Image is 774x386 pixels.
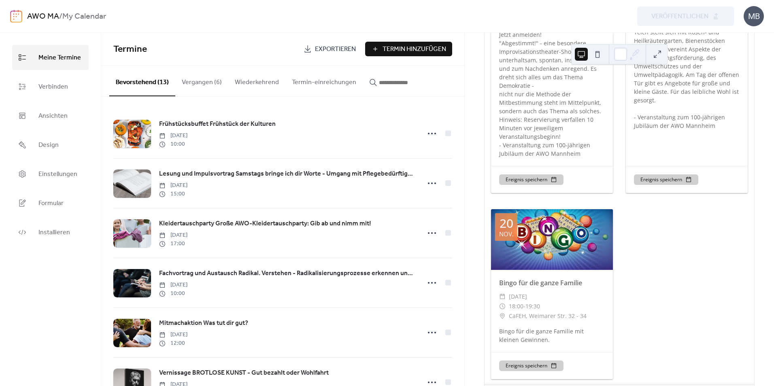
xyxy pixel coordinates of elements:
div: Bingo für die ganze Familie [491,278,613,288]
span: Formular [38,197,64,210]
span: CaFEH, Weimarer Str. 32 - 34 [509,311,587,321]
span: [DATE] [159,331,187,339]
a: Ansichten [12,103,89,128]
div: MB [744,6,764,26]
div: ​ [499,292,506,301]
a: Verbinden [12,74,89,99]
span: 18:00 [509,301,523,311]
button: Ereignis speichern [499,361,563,371]
span: Termine [113,40,147,58]
a: Frühstücksbuffet Frühstück der Kulturen [159,119,276,129]
div: 20 [500,217,513,229]
a: Einstellungen [12,161,89,187]
img: logo [10,10,22,23]
span: Einstellungen [38,168,77,181]
span: [DATE] [159,281,187,289]
button: Vergangen (6) [175,66,228,95]
button: Ereignis speichern [499,174,563,185]
a: Lesung und Impulsvortrag Samstags bringe ich dir Worte - Umgang mit Pflegebedürftigen und an Deme... [159,169,416,179]
span: 10:00 [159,289,187,298]
div: ​ [499,311,506,321]
div: Nov. [499,231,514,237]
span: Termin Hinzufügen [383,45,446,54]
span: Mitmachaktion Was tut dir gut? [159,318,248,328]
span: 19:30 [525,301,540,311]
button: Ereignis speichern [634,174,698,185]
a: Vernissage BROTLOSE KUNST - Gut bezahlt oder Wohlfahrt [159,368,329,378]
span: Ansichten [38,110,68,123]
a: Fachvortrag und Austausch Radikal. Verstehen - Radikalisierungsprozesse erkennen und deuten [159,268,416,279]
a: Installieren [12,220,89,245]
span: Exportieren [315,45,356,54]
span: 10:00 [159,140,187,148]
b: My Calendar [62,9,106,24]
button: Termin Hinzufügen [365,42,452,56]
a: Formular [12,191,89,216]
span: [DATE] [159,131,187,140]
span: Frühstücksbuffet Frühstück der Kulturen [159,119,276,129]
a: Design [12,132,89,157]
span: 15:00 [159,190,187,198]
div: ​ [499,301,506,311]
button: Bevorstehend (13) [109,66,175,96]
span: Fachvortrag und Austausch Radikal. Verstehen - Radikalisierungsprozesse erkennen und deuten [159,269,416,278]
a: AWO MA [27,9,59,24]
span: 17:00 [159,240,187,248]
span: Verbinden [38,81,68,93]
span: Design [38,139,59,152]
span: - [523,301,525,311]
div: Jetzt anmelden! "Abgestimmt!" - eine besondere Improvisationstheater-Show - unterhaltsam, spontan... [491,30,613,158]
span: [DATE] [159,231,187,240]
a: Meine Termine [12,45,89,70]
b: / [59,9,62,24]
button: Termin-einreichungen [285,66,363,95]
span: Meine Termine [38,51,81,64]
button: Wiederkehrend [228,66,285,95]
a: Kleidertauschparty Große AWO-Kleidertauschparty: Gib ab und nimm mit! [159,218,371,229]
a: Exportieren [298,42,362,56]
span: [DATE] [509,292,527,301]
span: 12:00 [159,339,187,348]
div: Der Lehrgarten inmitten von Streuobstwiese, Gemüsegarten und Teich stellt sich mit Rosen- und Hei... [626,11,748,130]
span: [DATE] [159,181,187,190]
span: Installieren [38,226,70,239]
a: Mitmachaktion Was tut dir gut? [159,318,248,329]
div: Bingo für die ganze Familie mit kleinen Gewinnen. [491,327,613,344]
